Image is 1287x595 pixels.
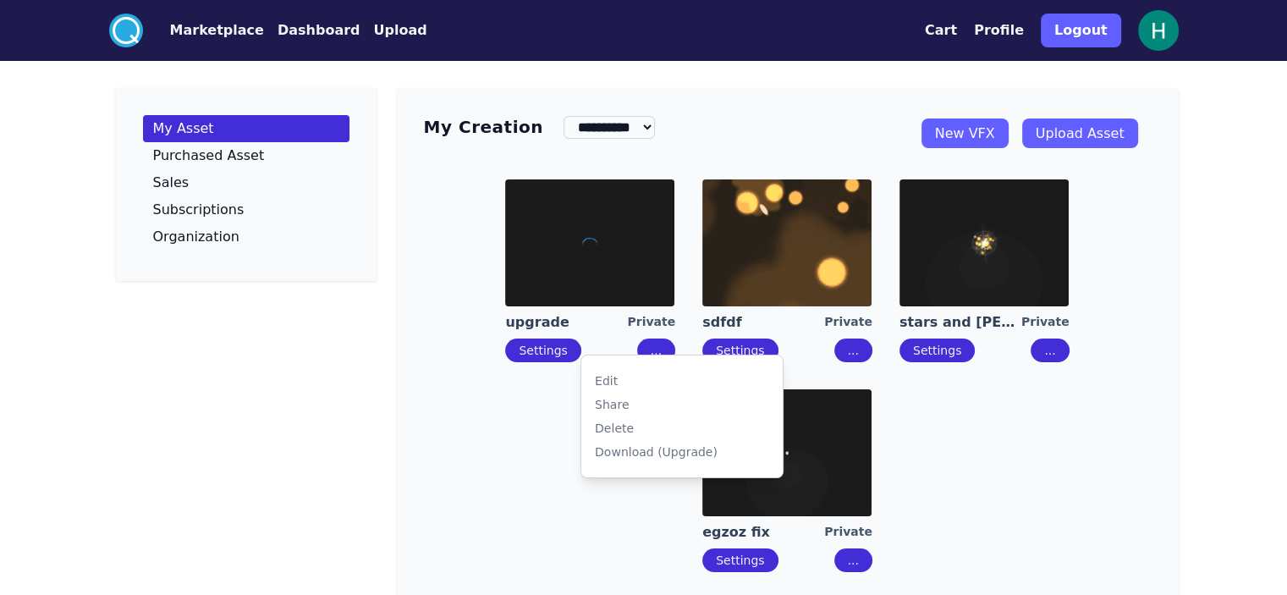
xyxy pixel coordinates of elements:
[637,339,675,362] button: ...
[1021,313,1070,332] div: Private
[143,142,349,169] a: Purchased Asset
[702,339,778,362] button: Settings
[1138,10,1179,51] img: profile
[974,20,1024,41] button: Profile
[153,203,245,217] p: Subscriptions
[153,122,214,135] p: My Asset
[519,344,567,357] a: Settings
[899,339,975,362] button: Settings
[899,313,1021,332] a: stars and [PERSON_NAME]
[264,20,360,41] a: Dashboard
[143,223,349,251] a: Organization
[143,196,349,223] a: Subscriptions
[153,176,190,190] p: Sales
[360,20,426,41] a: Upload
[1041,14,1121,47] button: Logout
[595,443,718,460] div: Download (Upgrade)
[595,396,629,413] div: Share
[824,313,872,332] div: Private
[1041,7,1121,54] a: Logout
[143,20,264,41] a: Marketplace
[424,115,543,139] h3: My Creation
[702,389,872,516] img: imgAlt
[595,372,618,389] div: Edit
[595,420,634,437] div: Delete
[913,344,961,357] a: Settings
[373,20,426,41] button: Upload
[1022,118,1138,148] a: Upload Asset
[716,344,764,357] a: Settings
[153,149,265,163] p: Purchased Asset
[702,313,824,332] a: sdfdf
[702,523,824,542] a: egzoz fix
[834,339,872,362] button: ...
[505,339,580,362] button: Settings
[627,313,675,332] div: Private
[505,179,674,306] img: imgAlt
[702,548,778,572] button: Settings
[170,20,264,41] button: Marketplace
[834,548,872,572] button: ...
[278,20,360,41] button: Dashboard
[925,20,957,41] button: Cart
[1031,339,1069,362] button: ...
[143,169,349,196] a: Sales
[143,115,349,142] a: My Asset
[921,118,1009,148] a: New VFX
[702,179,872,306] img: imgAlt
[824,523,872,542] div: Private
[153,230,239,244] p: Organization
[716,554,764,567] a: Settings
[505,313,627,332] a: upgrade
[899,179,1069,306] img: imgAlt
